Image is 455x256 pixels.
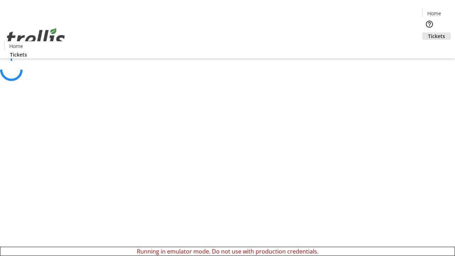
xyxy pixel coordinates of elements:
[428,32,445,40] span: Tickets
[5,42,27,50] a: Home
[4,51,33,58] a: Tickets
[422,32,451,40] a: Tickets
[423,10,445,17] a: Home
[422,17,437,31] button: Help
[10,51,27,58] span: Tickets
[9,42,23,50] span: Home
[427,10,441,17] span: Home
[4,20,68,56] img: Orient E2E Organization koJBKqusxp's Logo
[422,40,437,54] button: Cart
